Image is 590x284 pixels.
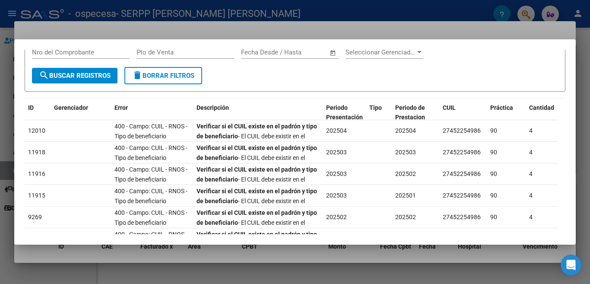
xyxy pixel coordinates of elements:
[326,104,363,121] span: Periodo Presentación
[529,104,554,111] span: Cantidad
[443,104,456,111] span: CUIL
[25,99,51,127] datatable-header-cell: ID
[197,231,317,248] strong: Verificar si el CUIL existe en el padrón y tipo de beneficiario
[369,104,382,111] span: Tipo
[326,214,347,220] span: 202502
[28,192,45,199] span: 11915
[114,144,187,161] span: 400 - Campo: CUIL - RNOS - Tipo de beneficiario
[114,231,187,248] span: 400 - Campo: CUIL - RNOS - Tipo de beneficiario
[197,123,317,140] strong: Verificar si el CUIL existe en el padrón y tipo de beneficiario
[28,170,45,177] span: 11916
[132,72,194,80] span: Borrar Filtros
[490,104,513,111] span: Práctica
[443,212,481,222] div: 27452254986
[443,191,481,201] div: 27452254986
[28,127,45,134] span: 12010
[395,170,416,177] span: 202502
[326,192,347,199] span: 202503
[395,149,416,156] span: 202503
[490,127,497,134] span: 90
[197,104,229,111] span: Descripción
[328,48,338,58] button: Open calendar
[490,192,497,199] span: 90
[490,170,497,177] span: 90
[443,169,481,179] div: 27452254986
[395,214,416,220] span: 202502
[197,231,317,277] span: - El CUIL debe existir en el padrón de la Obra Social, y no debe ser del tipo beneficiario adhere...
[114,209,187,226] span: 400 - Campo: CUIL - RNOS - Tipo de beneficiario
[323,99,366,127] datatable-header-cell: Periodo Presentación
[529,149,533,156] span: 4
[114,104,128,111] span: Error
[439,99,487,127] datatable-header-cell: CUIL
[28,104,34,111] span: ID
[241,48,269,56] input: Start date
[132,70,143,80] mat-icon: delete
[51,99,111,127] datatable-header-cell: Gerenciador
[111,99,193,127] datatable-header-cell: Error
[395,104,425,121] span: Periodo de Prestacion
[32,68,117,83] button: Buscar Registros
[197,123,317,169] span: - El CUIL debe existir en el padrón de la Obra Social, y no debe ser del tipo beneficiario adhere...
[490,149,497,156] span: 90
[487,99,526,127] datatable-header-cell: Práctica
[526,99,565,127] datatable-header-cell: Cantidad
[197,144,317,191] span: - El CUIL debe existir en el padrón de la Obra Social, y no debe ser del tipo beneficiario adhere...
[490,214,497,220] span: 90
[197,166,317,212] span: - El CUIL debe existir en el padrón de la Obra Social, y no debe ser del tipo beneficiario adhere...
[326,149,347,156] span: 202503
[395,127,416,134] span: 202504
[114,188,187,204] span: 400 - Campo: CUIL - RNOS - Tipo de beneficiario
[529,214,533,220] span: 4
[529,192,533,199] span: 4
[39,72,111,80] span: Buscar Registros
[443,126,481,136] div: 27452254986
[197,166,317,183] strong: Verificar si el CUIL existe en el padrón y tipo de beneficiario
[326,170,347,177] span: 202503
[561,255,581,275] div: Open Intercom Messenger
[193,99,323,127] datatable-header-cell: Descripción
[197,188,317,234] span: - El CUIL debe existir en el padrón de la Obra Social, y no debe ser del tipo beneficiario adhere...
[197,209,317,226] strong: Verificar si el CUIL existe en el padrón y tipo de beneficiario
[114,123,187,140] span: 400 - Campo: CUIL - RNOS - Tipo de beneficiario
[392,99,439,127] datatable-header-cell: Periodo de Prestacion
[197,209,317,255] span: - El CUIL debe existir en el padrón de la Obra Social, y no debe ser del tipo beneficiario adhere...
[529,127,533,134] span: 4
[28,214,42,220] span: 9269
[529,170,533,177] span: 4
[277,48,319,56] input: End date
[197,144,317,161] strong: Verificar si el CUIL existe en el padrón y tipo de beneficiario
[366,99,392,127] datatable-header-cell: Tipo
[326,127,347,134] span: 202504
[346,48,416,56] span: Seleccionar Gerenciador
[114,166,187,183] span: 400 - Campo: CUIL - RNOS - Tipo de beneficiario
[39,70,49,80] mat-icon: search
[197,188,317,204] strong: Verificar si el CUIL existe en el padrón y tipo de beneficiario
[443,234,481,244] div: 27452254986
[443,147,481,157] div: 27452254986
[54,104,88,111] span: Gerenciador
[124,67,202,84] button: Borrar Filtros
[28,149,45,156] span: 11918
[395,192,416,199] span: 202501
